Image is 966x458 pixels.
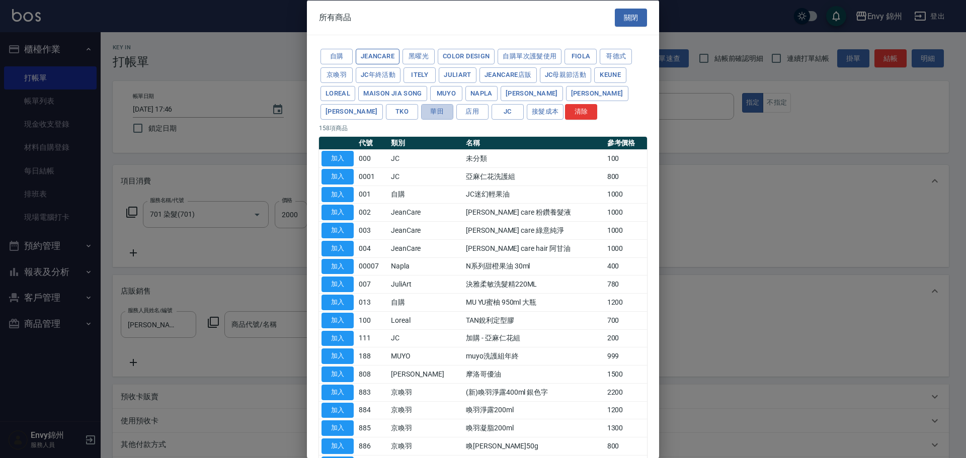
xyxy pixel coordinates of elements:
[605,365,647,383] td: 1500
[605,186,647,204] td: 1000
[388,239,463,257] td: JeanCare
[463,365,605,383] td: 摩洛哥優油
[605,239,647,257] td: 1000
[321,312,354,328] button: 加入
[463,137,605,150] th: 名稱
[319,124,647,133] p: 158 項商品
[356,221,388,239] td: 003
[388,275,463,293] td: JuliArt
[356,239,388,257] td: 004
[321,384,354,400] button: 加入
[356,167,388,186] td: 0001
[388,383,463,401] td: 京喚羽
[605,149,647,167] td: 100
[388,347,463,365] td: MUYO
[358,85,427,101] button: Maison Jia Song
[320,104,383,120] button: [PERSON_NAME]
[492,104,524,120] button: JC
[388,186,463,204] td: 自購
[463,329,605,347] td: 加購 - 亞麻仁花組
[439,67,476,82] button: JuliArt
[463,167,605,186] td: 亞麻仁花洗護組
[388,419,463,437] td: 京喚羽
[321,330,354,346] button: 加入
[463,383,605,401] td: (新)喚羽淨露400ml 銀色字
[566,85,628,101] button: [PERSON_NAME]
[321,258,354,274] button: 加入
[386,104,418,120] button: TKO
[565,104,597,120] button: 清除
[321,348,354,364] button: 加入
[388,221,463,239] td: JeanCare
[463,203,605,221] td: [PERSON_NAME] care 粉鑽養髮液
[388,329,463,347] td: JC
[605,275,647,293] td: 780
[605,311,647,329] td: 700
[605,137,647,150] th: 參考價格
[388,257,463,276] td: Napla
[594,67,626,82] button: KEUNE
[356,275,388,293] td: 007
[356,347,388,365] td: 188
[356,383,388,401] td: 883
[463,257,605,276] td: N系列甜橙果油 30ml
[479,67,537,82] button: JeanCare店販
[605,257,647,276] td: 400
[388,167,463,186] td: JC
[605,293,647,311] td: 1200
[388,401,463,419] td: 京喚羽
[615,8,647,27] button: 關閉
[501,85,563,101] button: [PERSON_NAME]
[388,293,463,311] td: 自購
[388,203,463,221] td: JeanCare
[463,419,605,437] td: 喚羽凝脂200ml
[388,311,463,329] td: Loreal
[605,347,647,365] td: 999
[565,49,597,64] button: Fiola
[463,149,605,167] td: 未分類
[321,240,354,256] button: 加入
[388,365,463,383] td: [PERSON_NAME]
[321,438,354,454] button: 加入
[463,186,605,204] td: JC迷幻輕果油
[463,311,605,329] td: TAN銳利定型膠
[605,329,647,347] td: 200
[320,67,353,82] button: 京喚羽
[605,203,647,221] td: 1000
[463,275,605,293] td: 決雅柔敏洗髮精220ML
[321,151,354,166] button: 加入
[356,49,399,64] button: JeanCare
[321,295,354,310] button: 加入
[404,67,436,82] button: ITELY
[527,104,564,120] button: 接髮成本
[605,221,647,239] td: 1000
[321,223,354,238] button: 加入
[600,49,632,64] button: 哥德式
[320,85,355,101] button: Loreal
[356,149,388,167] td: 000
[463,401,605,419] td: 喚羽淨露200ml
[388,149,463,167] td: JC
[356,293,388,311] td: 013
[498,49,561,64] button: 自購單次護髮使用
[463,347,605,365] td: muyo洗護組年終
[463,239,605,257] td: [PERSON_NAME] care hair 阿甘油
[463,293,605,311] td: MU YU蜜柚 950ml 大瓶
[321,420,354,436] button: 加入
[321,367,354,382] button: 加入
[356,437,388,455] td: 886
[438,49,495,64] button: color design
[421,104,453,120] button: 華田
[430,85,462,101] button: MUYO
[463,221,605,239] td: [PERSON_NAME] care 綠意純淨
[463,437,605,455] td: 喚[PERSON_NAME]50g
[321,187,354,202] button: 加入
[540,67,592,82] button: JC母親節活動
[321,168,354,184] button: 加入
[321,402,354,418] button: 加入
[356,419,388,437] td: 885
[356,329,388,347] td: 111
[356,67,400,82] button: JC年終活動
[321,205,354,220] button: 加入
[605,437,647,455] td: 800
